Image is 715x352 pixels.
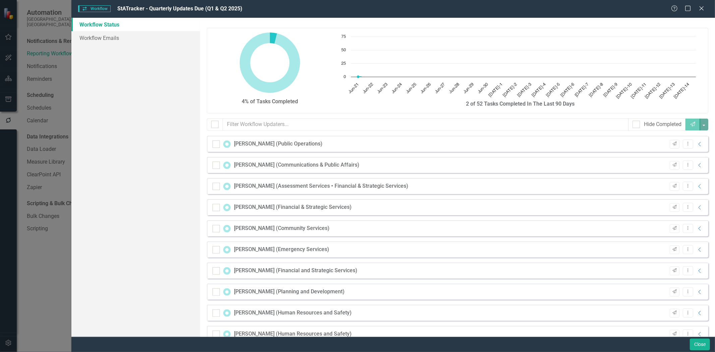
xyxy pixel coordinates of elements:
text: 50 [341,48,346,52]
text: [DATE]-9 [603,82,618,98]
div: [PERSON_NAME] (Financial and Strategic Services) [234,267,357,275]
input: Filter Workflow Updaters... [223,118,629,131]
text: [DATE]-6 [560,82,576,98]
text: Jun-29 [463,82,475,94]
div: [PERSON_NAME] (Financial & Strategic Services) [234,203,352,211]
text: Jun-28 [448,82,460,94]
text: 75 [341,35,346,39]
path: Jun-21, 0. Tasks Completed. [357,75,359,78]
text: [DATE]-7 [574,82,590,98]
strong: 4% of Tasks Completed [242,98,298,105]
text: 25 [341,61,346,66]
div: Hide Completed [644,121,681,128]
text: [DATE]-11 [630,82,647,99]
text: Jun-22 [362,82,374,94]
text: [DATE]-13 [659,82,676,100]
text: [DATE]-3 [517,82,532,98]
text: [DATE]-1 [488,82,503,98]
a: Workflow Status [71,18,200,31]
text: [DATE]-14 [673,82,691,100]
div: [PERSON_NAME] (Assessment Services • Financial & Strategic Services) [234,182,408,190]
div: [PERSON_NAME] (Planning and Development) [234,288,345,296]
div: [PERSON_NAME] (Public Operations) [234,140,322,148]
text: Jun-25 [405,82,417,94]
text: Jun-30 [477,82,489,94]
text: [DATE]-5 [545,82,561,98]
svg: Interactive chart [338,33,699,100]
div: [PERSON_NAME] (Community Services) [234,225,330,232]
span: Workflow [78,5,110,12]
text: [DATE]-8 [588,82,604,98]
strong: 2 of 52 Tasks Completed In The Last 90 Days [466,101,575,107]
button: Close [690,339,710,350]
text: [DATE]-2 [502,82,518,98]
text: [DATE]-4 [531,82,547,98]
text: Jun-26 [419,82,431,94]
div: [PERSON_NAME] (Human Resources and Safety) [234,309,352,317]
span: StATracker - Quarterly Updates Due (Q1 & Q2 2025) [117,5,242,12]
div: Chart. Highcharts interactive chart. [338,33,703,100]
text: Jun-23 [376,82,389,94]
div: [PERSON_NAME] (Emergency Services) [234,246,329,253]
text: [DATE]-10 [615,82,633,100]
text: Jun-24 [391,82,403,94]
div: [PERSON_NAME] (Communications & Public Affairs) [234,161,359,169]
text: Jun-21 [348,82,360,94]
div: [PERSON_NAME] (Human Resources and Safety) [234,330,352,338]
text: 0 [344,75,346,79]
text: Jun-27 [434,82,446,94]
a: Workflow Emails [71,31,200,45]
text: [DATE]-12 [644,82,662,100]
